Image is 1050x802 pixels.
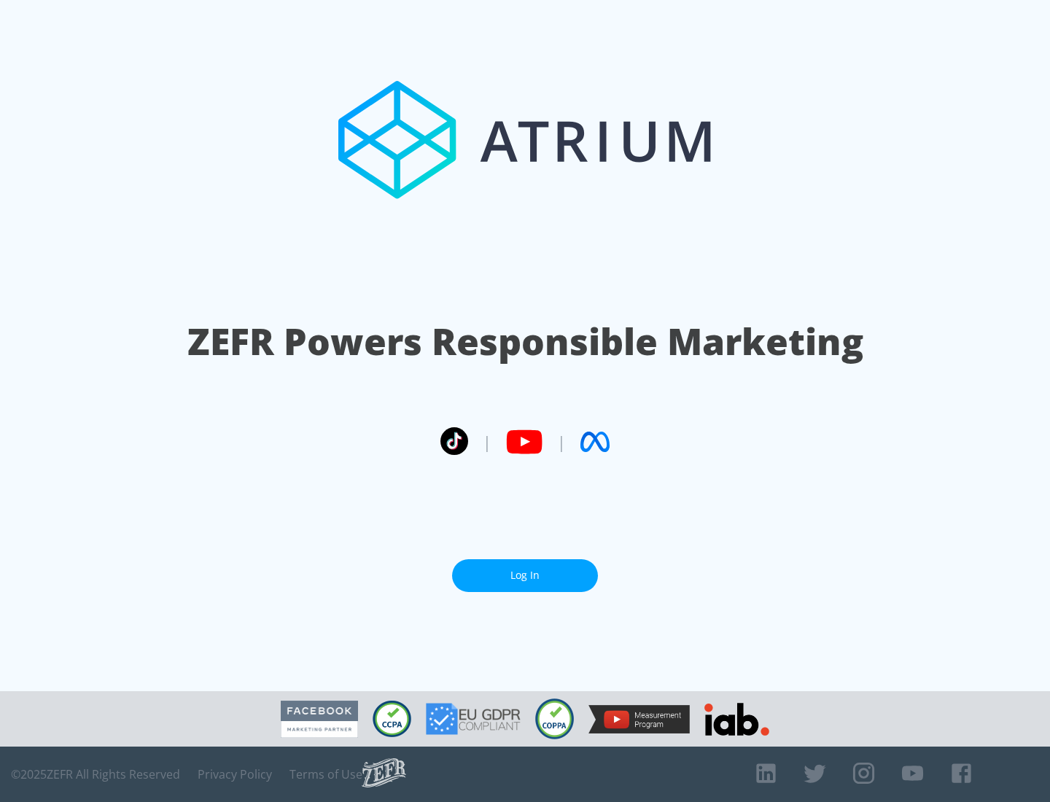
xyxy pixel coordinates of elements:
h1: ZEFR Powers Responsible Marketing [187,316,863,367]
img: CCPA Compliant [373,701,411,737]
img: Facebook Marketing Partner [281,701,358,738]
span: | [557,431,566,453]
img: GDPR Compliant [426,703,521,735]
img: IAB [704,703,769,736]
img: COPPA Compliant [535,698,574,739]
a: Privacy Policy [198,767,272,782]
span: | [483,431,491,453]
a: Log In [452,559,598,592]
img: YouTube Measurement Program [588,705,690,733]
span: © 2025 ZEFR All Rights Reserved [11,767,180,782]
a: Terms of Use [289,767,362,782]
